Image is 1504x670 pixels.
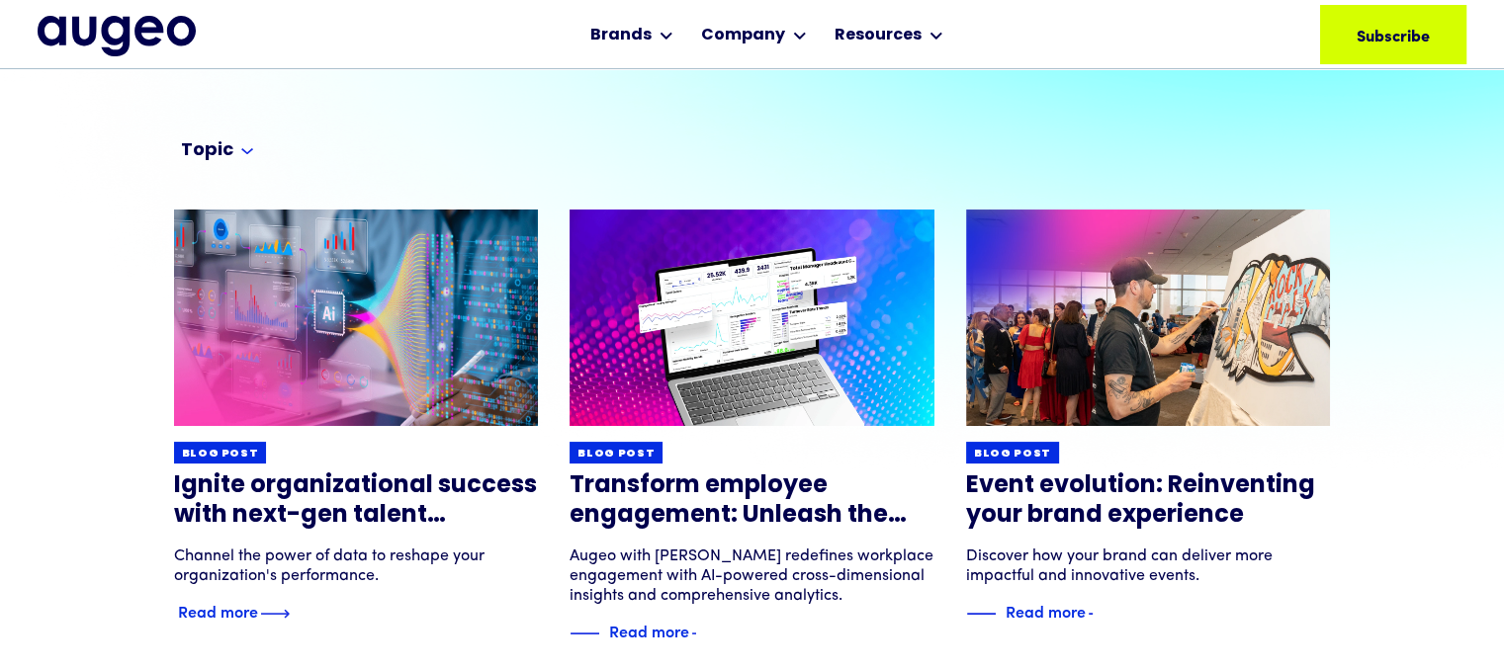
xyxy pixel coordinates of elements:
img: Blue decorative line [966,602,996,626]
div: Company [701,24,785,47]
h3: Transform employee engagement: Unleash the power of next-gen insights [570,471,934,531]
div: Read more [609,619,689,642]
h3: Event evolution: Reinventing your brand experience [966,471,1331,531]
div: Channel the power of data to reshape your organization's performance. [174,546,539,586]
img: Augeo's full logo in midnight blue. [38,16,196,55]
a: Blog postTransform employee engagement: Unleash the power of next-gen insightsAugeo with [PERSON_... [570,209,934,645]
img: Blue text arrow [691,622,721,645]
div: Topic [181,139,233,163]
div: Brands [590,24,652,47]
div: Read more [1006,599,1086,623]
div: Augeo with [PERSON_NAME] redefines workplace engagement with AI-powered cross-dimensional insight... [570,546,934,606]
img: Blue text arrow [1088,602,1117,626]
div: Blog post [182,447,259,461]
a: Blog postIgnite organizational success with next-gen talent optimizationChannel the power of data... [174,209,539,626]
div: Blog post [577,447,655,461]
div: Blog post [974,447,1051,461]
a: Blog postEvent evolution: Reinventing your brand experienceDiscover how your brand can deliver mo... [966,209,1331,626]
div: Discover how your brand can deliver more impactful and innovative events. [966,546,1331,586]
a: home [38,16,196,55]
div: Resources [835,24,922,47]
img: Arrow symbol in bright blue pointing down to indicate an expanded section. [241,148,253,155]
img: Blue text arrow [260,602,290,626]
div: Read more [178,599,258,623]
h3: Ignite organizational success with next-gen talent optimization [174,471,539,531]
a: Subscribe [1320,5,1466,64]
img: Blue decorative line [570,622,599,645]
